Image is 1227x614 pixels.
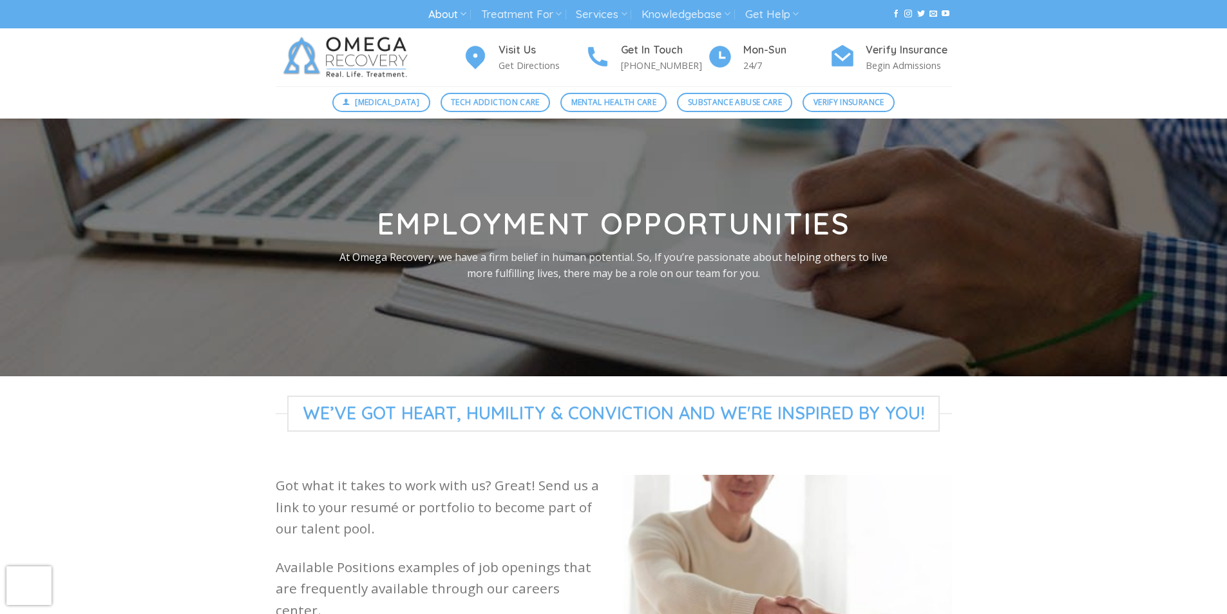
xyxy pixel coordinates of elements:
a: Verify Insurance [803,93,895,112]
strong: Employment opportunities [377,205,850,242]
a: Follow on Instagram [904,10,912,19]
span: [MEDICAL_DATA] [355,96,419,108]
span: Tech Addiction Care [451,96,540,108]
a: [MEDICAL_DATA] [332,93,430,112]
a: Follow on Twitter [917,10,925,19]
h4: Mon-Sun [743,42,830,59]
a: Services [576,3,627,26]
a: Send us an email [929,10,937,19]
a: Substance Abuse Care [677,93,792,112]
a: Follow on YouTube [942,10,949,19]
a: Follow on Facebook [892,10,900,19]
p: [PHONE_NUMBER] [621,58,707,73]
span: Substance Abuse Care [688,96,782,108]
p: Got what it takes to work with us? Great! Send us a link to your resumé or portfolio to become pa... [276,475,604,539]
p: Begin Admissions [866,58,952,73]
p: At Omega Recovery, we have a firm belief in human potential. So, If you’re passionate about helpi... [336,249,892,282]
p: 24/7 [743,58,830,73]
a: Treatment For [481,3,562,26]
span: Verify Insurance [813,96,884,108]
h4: Visit Us [499,42,585,59]
a: Get Help [745,3,799,26]
a: Tech Addiction Care [441,93,551,112]
h4: Verify Insurance [866,42,952,59]
img: Omega Recovery [276,28,421,86]
span: We’ve Got Heart, Humility & Conviction and We're Inspired by You! [287,396,940,432]
a: Knowledgebase [642,3,730,26]
a: Mental Health Care [560,93,667,112]
a: Verify Insurance Begin Admissions [830,42,952,73]
span: Mental Health Care [571,96,656,108]
a: Get In Touch [PHONE_NUMBER] [585,42,707,73]
h4: Get In Touch [621,42,707,59]
a: Visit Us Get Directions [462,42,585,73]
a: About [428,3,466,26]
p: Get Directions [499,58,585,73]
